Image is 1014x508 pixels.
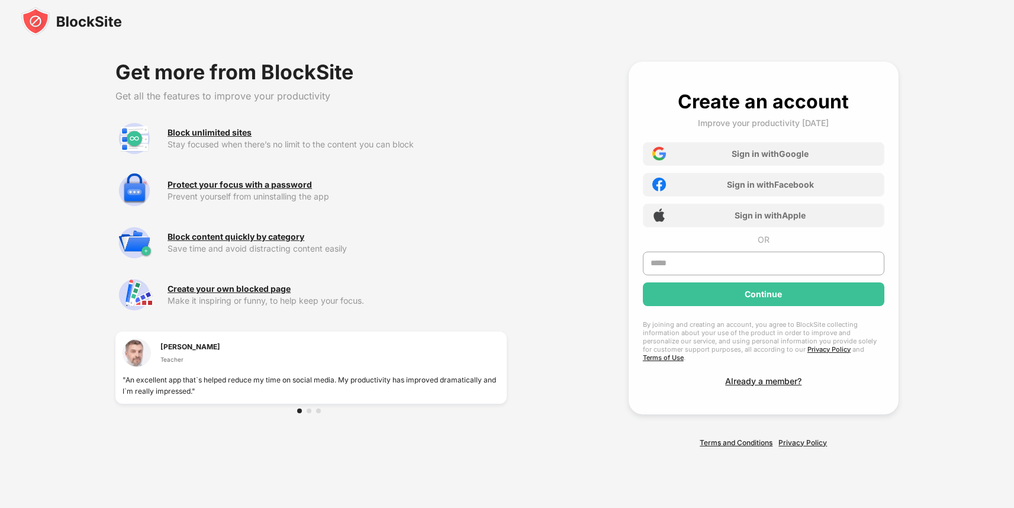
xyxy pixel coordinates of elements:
[168,296,507,306] div: Make it inspiring or funny, to help keep your focus.
[168,244,507,253] div: Save time and avoid distracting content easily
[698,118,829,128] div: Improve your productivity [DATE]
[123,339,151,367] img: testimonial-1.jpg
[700,438,772,447] a: Terms and Conditions
[160,355,220,364] div: Teacher
[168,192,507,201] div: Prevent yourself from uninstalling the app
[168,232,304,242] div: Block content quickly by category
[123,374,500,397] div: "An excellent app that`s helped reduce my time on social media. My productivity has improved dram...
[168,128,252,137] div: Block unlimited sites
[643,353,684,362] a: Terms of Use
[21,7,122,36] img: blocksite-icon-black.svg
[727,179,814,189] div: Sign in with Facebook
[807,345,851,353] a: Privacy Policy
[160,341,220,352] div: [PERSON_NAME]
[168,180,312,189] div: Protect your focus with a password
[115,90,507,102] div: Get all the features to improve your productivity
[732,149,809,159] div: Sign in with Google
[652,208,666,222] img: apple-icon.png
[652,147,666,160] img: google-icon.png
[745,290,782,299] div: Continue
[778,438,827,447] a: Privacy Policy
[725,376,801,386] div: Already a member?
[115,62,507,83] div: Get more from BlockSite
[168,140,507,149] div: Stay focused when there’s no limit to the content you can block
[115,120,153,157] img: premium-unlimited-blocklist.svg
[652,178,666,191] img: facebook-icon.png
[115,224,153,262] img: premium-category.svg
[643,320,884,362] div: By joining and creating an account, you agree to BlockSite collecting information about your use ...
[735,210,806,220] div: Sign in with Apple
[115,172,153,210] img: premium-password-protection.svg
[758,234,770,245] div: OR
[168,284,291,294] div: Create your own blocked page
[115,276,153,314] img: premium-customize-block-page.svg
[678,90,849,113] div: Create an account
